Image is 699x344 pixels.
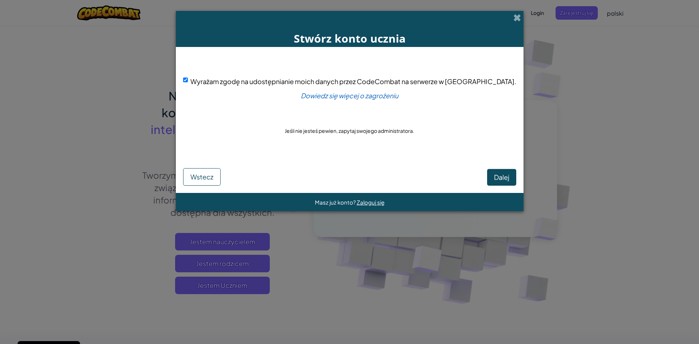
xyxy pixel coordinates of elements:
input: Wyrażam zgodę na udostępnianie moich danych przez CodeCombat na serwerze w [GEOGRAPHIC_DATA]. [183,78,188,82]
button: Dalej [487,169,516,186]
font: Jeśli nie jesteś pewien, zapytaj swojego administratora. [285,127,414,134]
font: Stwórz konto ucznia [294,31,406,46]
font: Masz już konto? [315,199,356,206]
font: Dalej [494,173,509,181]
button: Wstecz [183,168,221,186]
a: Dowiedz się więcej o zagrożeniu [301,91,398,100]
font: Wstecz [190,173,213,181]
a: Zaloguj się [357,199,384,206]
font: Wyrażam zgodę na udostępnianie moich danych przez CodeCombat na serwerze w [GEOGRAPHIC_DATA]. [190,77,516,86]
